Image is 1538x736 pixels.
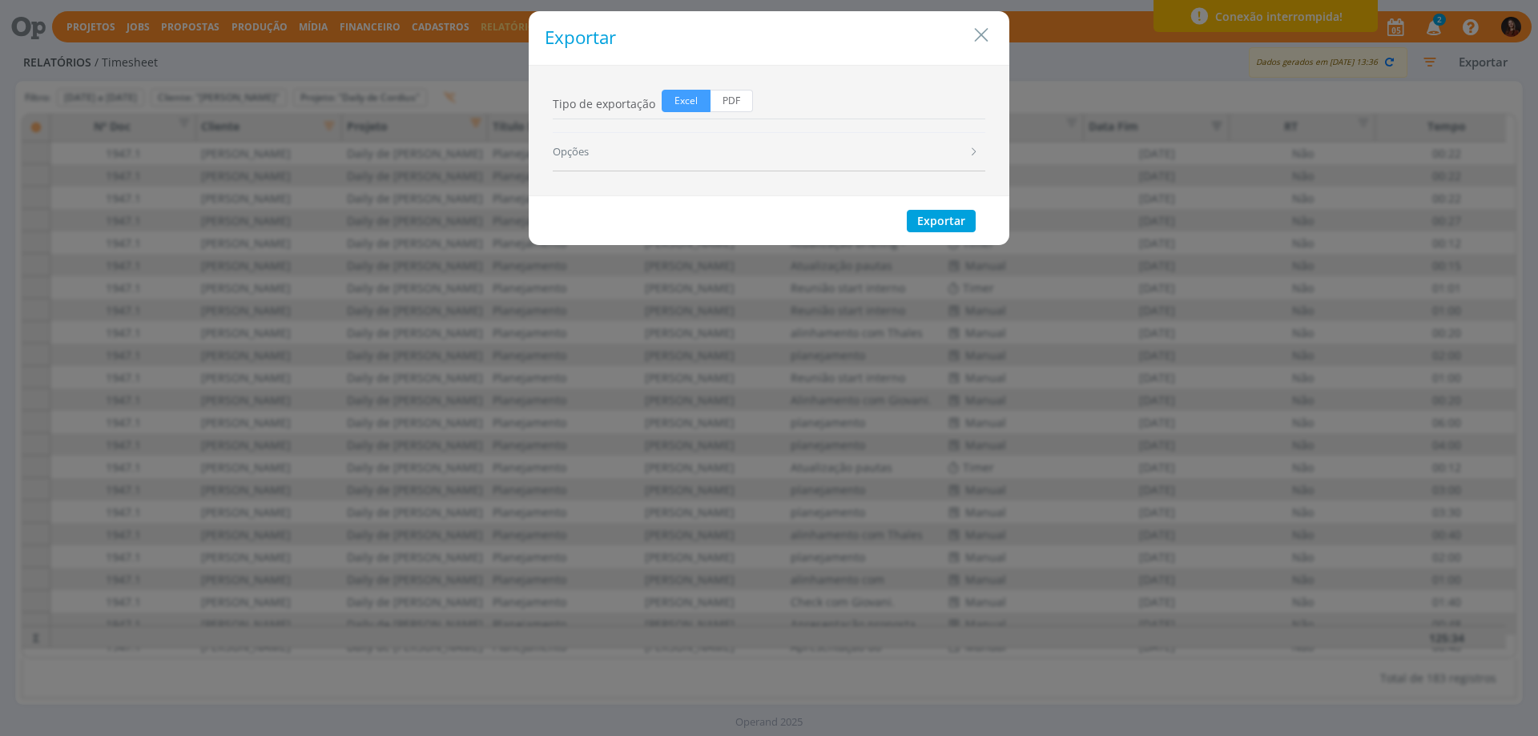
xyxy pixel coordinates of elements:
span: PDF [711,90,753,112]
div: dialog [529,11,1009,245]
span: Excel [662,90,711,112]
button: Exportar [907,210,976,232]
div: Opções [553,133,985,171]
div: Tipo de exportação [553,90,985,119]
